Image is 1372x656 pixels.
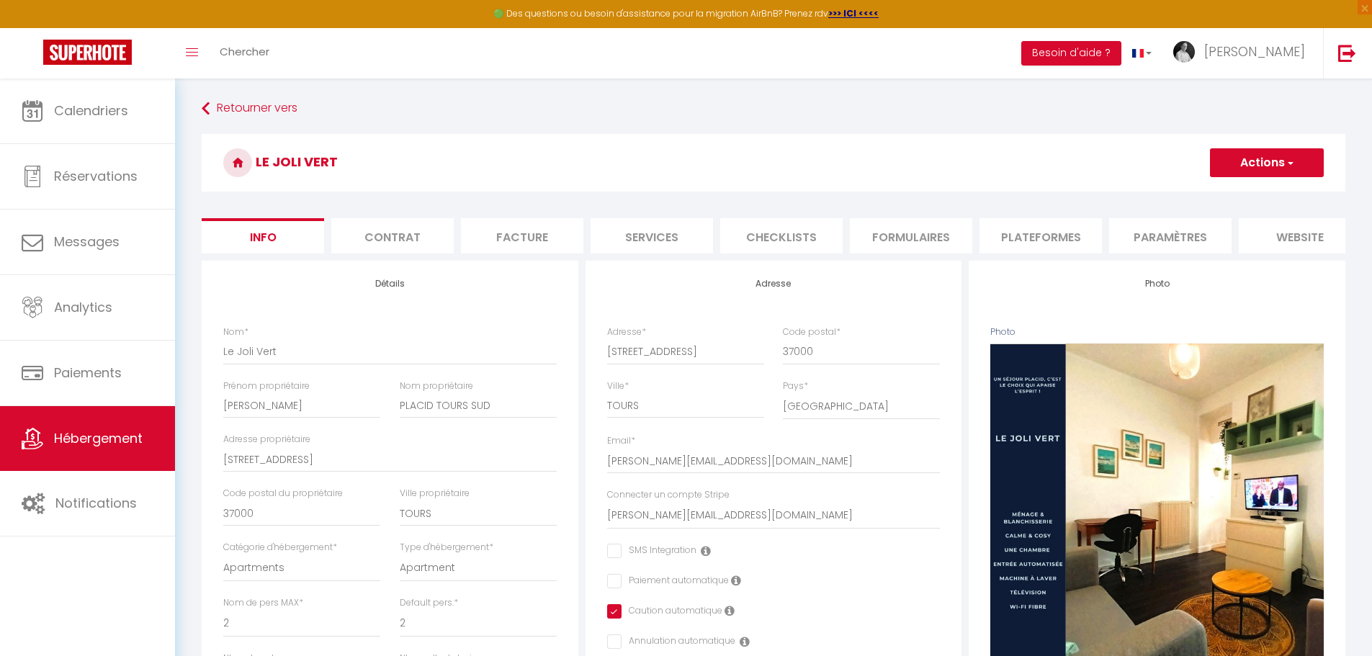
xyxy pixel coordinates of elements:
[720,218,843,253] li: Checklists
[223,279,557,289] h4: Détails
[607,434,635,448] label: Email
[43,40,132,65] img: Super Booking
[990,325,1015,339] label: Photo
[1204,42,1305,60] span: [PERSON_NAME]
[54,364,122,382] span: Paiements
[828,7,879,19] a: >>> ICI <<<<
[607,325,646,339] label: Adresse
[202,218,324,253] li: Info
[607,488,730,502] label: Connecter un compte Stripe
[1162,28,1323,78] a: ... [PERSON_NAME]
[461,218,583,253] li: Facture
[1021,41,1121,66] button: Besoin d'aide ?
[1210,148,1324,177] button: Actions
[990,279,1324,289] h4: Photo
[1109,218,1232,253] li: Paramètres
[54,233,120,251] span: Messages
[400,379,473,393] label: Nom propriétaire
[622,574,729,590] label: Paiement automatique
[607,279,941,289] h4: Adresse
[1173,41,1195,63] img: ...
[400,487,470,500] label: Ville propriétaire
[223,596,303,610] label: Nom de pers MAX
[54,167,138,185] span: Réservations
[54,102,128,120] span: Calendriers
[54,429,143,447] span: Hébergement
[209,28,280,78] a: Chercher
[400,596,458,610] label: Default pers.
[202,96,1345,122] a: Retourner vers
[54,298,112,316] span: Analytics
[783,379,808,393] label: Pays
[331,218,454,253] li: Contrat
[202,134,1345,192] h3: Le Joli Vert
[979,218,1102,253] li: Plateformes
[223,541,337,554] label: Catégorie d'hébergement
[591,218,713,253] li: Services
[400,541,493,554] label: Type d'hébergement
[1239,218,1361,253] li: website
[223,325,248,339] label: Nom
[850,218,972,253] li: Formulaires
[607,379,629,393] label: Ville
[223,487,343,500] label: Code postal du propriétaire
[220,44,269,59] span: Chercher
[223,379,310,393] label: Prénom propriétaire
[783,325,840,339] label: Code postal
[223,433,310,446] label: Adresse propriétaire
[622,604,722,620] label: Caution automatique
[1338,44,1356,62] img: logout
[55,494,137,512] span: Notifications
